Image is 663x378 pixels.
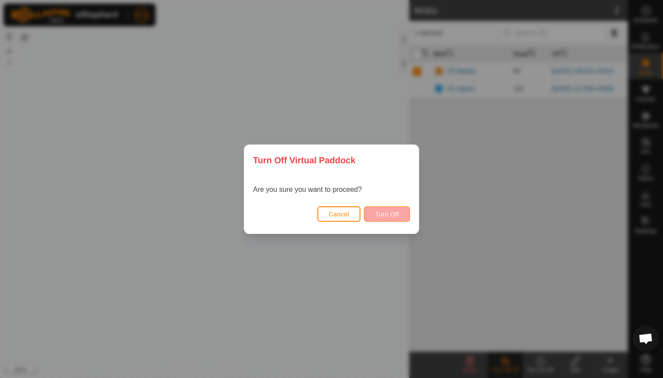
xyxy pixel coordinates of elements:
span: Turn Off Virtual Paddock [253,154,356,167]
button: Turn Off [364,206,410,222]
span: Turn Off [375,211,399,218]
span: Cancel [329,211,349,218]
a: Open chat [633,325,659,352]
button: Cancel [317,206,361,222]
p: Are you sure you want to proceed? [253,184,362,195]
